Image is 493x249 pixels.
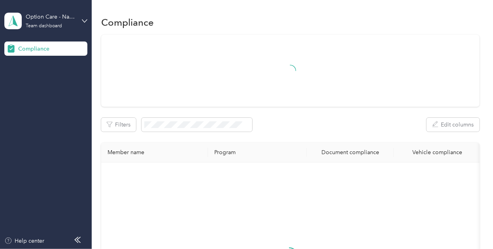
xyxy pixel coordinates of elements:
span: Compliance [18,45,49,53]
button: Filters [101,118,136,132]
h1: Compliance [101,18,154,26]
th: Program [208,143,307,162]
th: Member name [101,143,208,162]
button: Help center [4,237,45,245]
iframe: Everlance-gr Chat Button Frame [449,205,493,249]
button: Edit columns [427,118,480,132]
div: Option Care - Naven Health [26,13,75,21]
div: Document compliance [313,149,387,156]
div: Team dashboard [26,24,62,28]
div: Vehicle compliance [400,149,474,156]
